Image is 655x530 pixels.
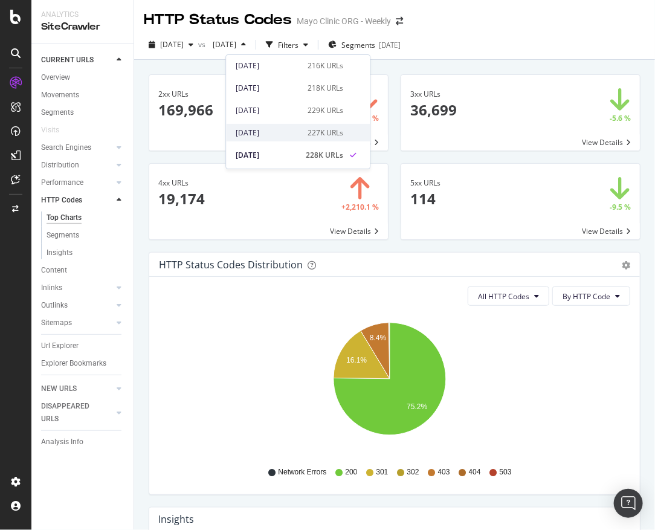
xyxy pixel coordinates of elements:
[41,383,113,395] a: NEW URLS
[407,467,419,477] span: 302
[41,194,113,207] a: HTTP Codes
[297,15,391,27] div: Mayo Clinic ORG - Weekly
[41,436,125,448] a: Analysis Info
[41,20,124,34] div: SiteCrawler
[236,60,300,71] div: [DATE]
[41,264,125,277] a: Content
[552,286,630,306] button: By HTTP Code
[41,141,91,154] div: Search Engines
[41,282,62,294] div: Inlinks
[308,105,343,116] div: 229K URLs
[41,194,82,207] div: HTTP Codes
[308,60,343,71] div: 216K URLs
[159,259,303,271] div: HTTP Status Codes Distribution
[47,212,82,224] div: Top Charts
[41,317,72,329] div: Sitemaps
[41,282,113,294] a: Inlinks
[379,40,401,50] div: [DATE]
[41,54,94,66] div: CURRENT URLS
[41,54,113,66] a: CURRENT URLS
[47,247,73,259] div: Insights
[160,39,184,50] span: 2025 Aug. 27th
[47,229,79,242] div: Segments
[438,467,450,477] span: 403
[236,150,298,161] div: [DATE]
[370,334,387,343] text: 8.4%
[41,124,59,137] div: Visits
[41,10,124,20] div: Analytics
[47,212,125,224] a: Top Charts
[236,105,300,116] div: [DATE]
[41,106,74,119] div: Segments
[144,35,198,54] button: [DATE]
[41,176,113,189] a: Performance
[376,467,388,477] span: 301
[144,10,292,30] div: HTTP Status Codes
[563,291,610,302] span: By HTTP Code
[41,299,68,312] div: Outlinks
[261,35,313,54] button: Filters
[41,159,79,172] div: Distribution
[622,261,630,270] div: gear
[306,150,343,161] div: 228K URLs
[41,124,71,137] a: Visits
[41,340,125,352] a: Url Explorer
[345,467,357,477] span: 200
[198,39,208,50] span: vs
[158,511,194,528] h4: Insights
[41,71,70,84] div: Overview
[614,489,643,518] div: Open Intercom Messenger
[323,35,405,54] button: Segments[DATE]
[47,229,125,242] a: Segments
[236,128,300,138] div: [DATE]
[41,141,113,154] a: Search Engines
[236,83,300,94] div: [DATE]
[41,400,102,425] div: DISAPPEARED URLS
[41,89,79,102] div: Movements
[41,71,125,84] a: Overview
[396,17,403,25] div: arrow-right-arrow-left
[500,467,512,477] span: 503
[41,383,77,395] div: NEW URLS
[341,40,375,50] span: Segments
[41,159,113,172] a: Distribution
[278,40,298,50] div: Filters
[478,291,529,302] span: All HTTP Codes
[278,467,326,477] span: Network Errors
[308,128,343,138] div: 227K URLs
[41,357,125,370] a: Explorer Bookmarks
[469,467,481,477] span: 404
[41,357,106,370] div: Explorer Bookmarks
[41,299,113,312] a: Outlinks
[468,286,549,306] button: All HTTP Codes
[346,356,367,364] text: 16.1%
[41,106,125,119] a: Segments
[308,83,343,94] div: 218K URLs
[41,89,125,102] a: Movements
[41,340,79,352] div: Url Explorer
[41,264,67,277] div: Content
[41,400,113,425] a: DISAPPEARED URLS
[208,35,251,54] button: [DATE]
[41,176,83,189] div: Performance
[159,315,621,456] svg: A chart.
[47,247,125,259] a: Insights
[41,317,113,329] a: Sitemaps
[41,436,83,448] div: Analysis Info
[208,39,236,50] span: 2025 Jul. 23rd
[407,402,427,411] text: 75.2%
